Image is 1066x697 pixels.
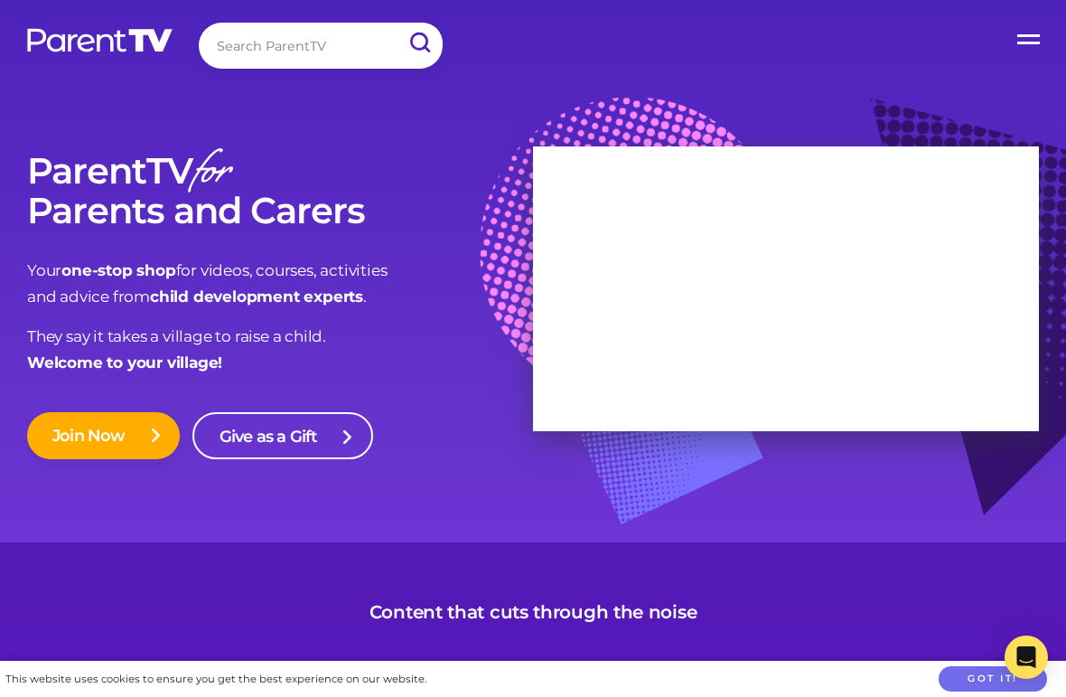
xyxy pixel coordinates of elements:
div: This website uses cookies to ensure you get the best experience on our website. [5,670,426,689]
button: Got it! [939,666,1047,692]
h1: ParentTV Parents and Carers [27,151,533,231]
strong: Welcome to your village! [27,353,222,372]
div: Open Intercom Messenger [1005,636,1048,679]
strong: child development experts [150,287,363,306]
em: for [192,136,229,214]
h3: Content that cuts through the noise [369,601,697,623]
a: Join Now [27,412,180,459]
p: Your for videos, courses, activities and advice from . [27,258,533,310]
img: parenttv-logo-white.4c85aaf.svg [25,27,174,53]
input: Submit [396,23,443,63]
p: They say it takes a village to raise a child. [27,324,533,376]
strong: one-stop shop [61,261,175,279]
input: Search ParentTV [199,23,443,69]
a: Give as a Gift [192,412,374,459]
